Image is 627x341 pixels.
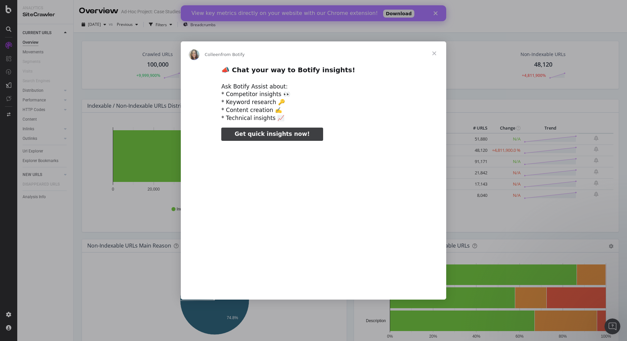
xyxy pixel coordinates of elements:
[11,5,197,11] div: View key metrics directly on your website with our Chrome extension!
[221,52,245,57] span: from Botify
[235,131,310,137] span: Get quick insights now!
[221,83,406,122] div: Ask Botify Assist about: * Competitor insights 👀 * Keyword research 🔑 * Content creation ✍️ * Tec...
[189,49,199,60] img: Profile image for Colleen
[205,52,221,57] span: Colleen
[422,41,446,65] span: Close
[175,146,452,285] video: Play video
[253,6,259,10] div: Close
[221,128,323,141] a: Get quick insights now!
[221,66,406,78] h2: 📣 Chat your way to Botify insights!
[202,4,234,12] a: Download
